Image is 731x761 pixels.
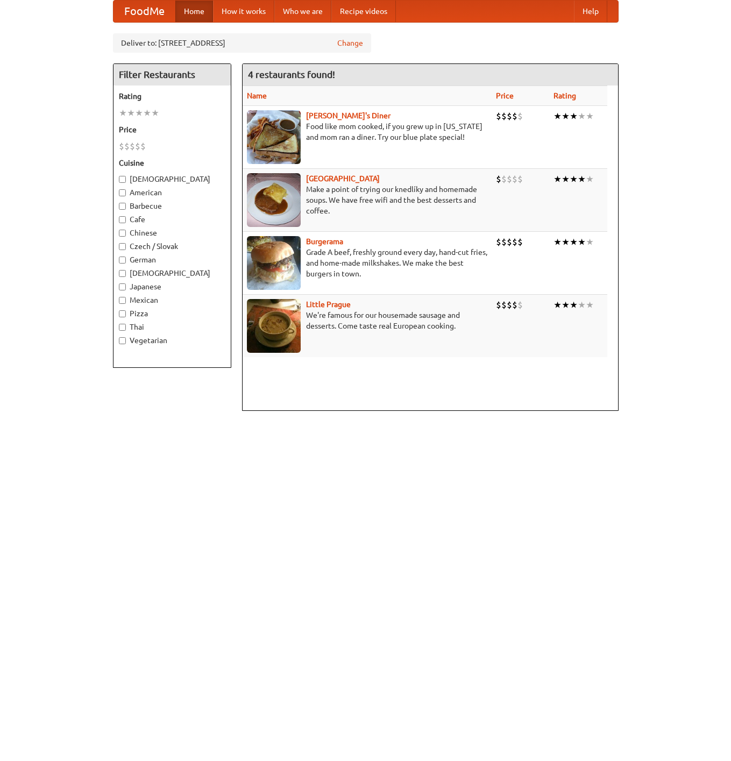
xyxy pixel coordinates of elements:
[517,110,523,122] li: $
[247,299,301,353] img: littleprague.jpg
[247,91,267,100] a: Name
[143,107,151,119] li: ★
[501,110,507,122] li: $
[119,281,225,292] label: Japanese
[574,1,607,22] a: Help
[119,187,225,198] label: American
[247,121,488,143] p: Food like mom cooked, if you grew up in [US_STATE] and mom ran a diner. Try our blue plate special!
[119,297,126,304] input: Mexican
[247,173,301,227] img: czechpoint.jpg
[130,140,135,152] li: $
[119,324,126,331] input: Thai
[562,299,570,311] li: ★
[140,140,146,152] li: $
[496,91,514,100] a: Price
[119,308,225,319] label: Pizza
[247,310,488,331] p: We're famous for our housemade sausage and desserts. Come taste real European cooking.
[119,230,126,237] input: Chinese
[570,236,578,248] li: ★
[553,110,562,122] li: ★
[562,173,570,185] li: ★
[306,174,380,183] a: [GEOGRAPHIC_DATA]
[553,299,562,311] li: ★
[331,1,396,22] a: Recipe videos
[119,283,126,290] input: Japanese
[124,140,130,152] li: $
[507,173,512,185] li: $
[578,299,586,311] li: ★
[512,299,517,311] li: $
[119,124,225,135] h5: Price
[507,110,512,122] li: $
[501,173,507,185] li: $
[119,310,126,317] input: Pizza
[274,1,331,22] a: Who we are
[247,184,488,216] p: Make a point of trying our knedlíky and homemade soups. We have free wifi and the best desserts a...
[119,214,225,225] label: Cafe
[119,140,124,152] li: $
[553,91,576,100] a: Rating
[570,110,578,122] li: ★
[517,299,523,311] li: $
[586,173,594,185] li: ★
[586,299,594,311] li: ★
[119,295,225,305] label: Mexican
[213,1,274,22] a: How it works
[119,158,225,168] h5: Cuisine
[113,1,175,22] a: FoodMe
[306,237,343,246] a: Burgerama
[586,110,594,122] li: ★
[512,236,517,248] li: $
[119,243,126,250] input: Czech / Slovak
[337,38,363,48] a: Change
[578,236,586,248] li: ★
[306,300,351,309] a: Little Prague
[135,107,143,119] li: ★
[586,236,594,248] li: ★
[512,110,517,122] li: $
[113,64,231,86] h4: Filter Restaurants
[119,176,126,183] input: [DEMOGRAPHIC_DATA]
[119,268,225,279] label: [DEMOGRAPHIC_DATA]
[135,140,140,152] li: $
[247,247,488,279] p: Grade A beef, freshly ground every day, hand-cut fries, and home-made milkshakes. We make the bes...
[501,299,507,311] li: $
[113,33,371,53] div: Deliver to: [STREET_ADDRESS]
[553,173,562,185] li: ★
[517,173,523,185] li: $
[578,173,586,185] li: ★
[248,69,335,80] ng-pluralize: 4 restaurants found!
[127,107,135,119] li: ★
[496,173,501,185] li: $
[151,107,159,119] li: ★
[306,111,391,120] a: [PERSON_NAME]'s Diner
[119,174,225,184] label: [DEMOGRAPHIC_DATA]
[119,241,225,252] label: Czech / Slovak
[119,216,126,223] input: Cafe
[517,236,523,248] li: $
[119,91,225,102] h5: Rating
[562,110,570,122] li: ★
[578,110,586,122] li: ★
[496,110,501,122] li: $
[119,270,126,277] input: [DEMOGRAPHIC_DATA]
[496,299,501,311] li: $
[119,107,127,119] li: ★
[119,254,225,265] label: German
[247,236,301,290] img: burgerama.jpg
[501,236,507,248] li: $
[507,299,512,311] li: $
[512,173,517,185] li: $
[570,299,578,311] li: ★
[119,227,225,238] label: Chinese
[119,201,225,211] label: Barbecue
[507,236,512,248] li: $
[119,203,126,210] input: Barbecue
[119,257,126,264] input: German
[570,173,578,185] li: ★
[175,1,213,22] a: Home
